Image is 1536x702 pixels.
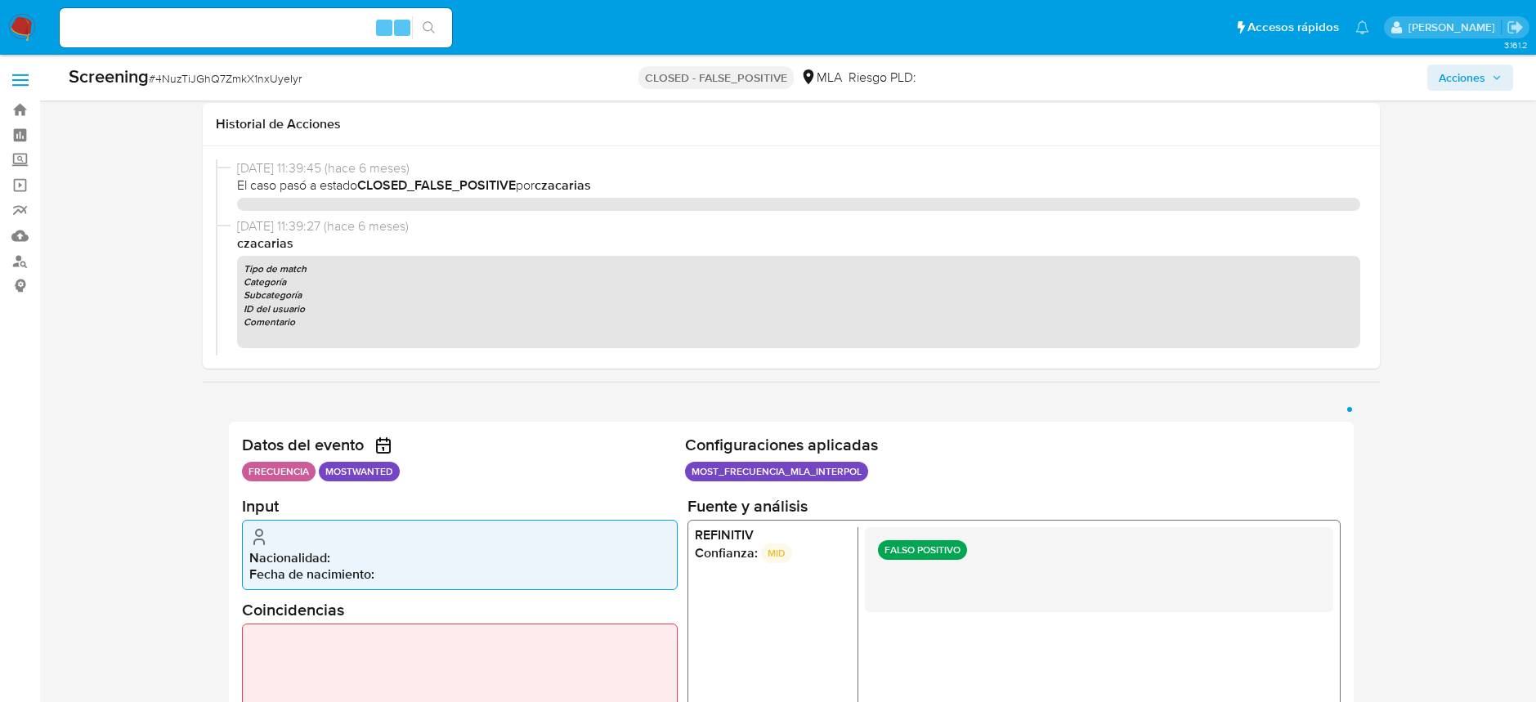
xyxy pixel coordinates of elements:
span: s [400,20,405,35]
input: Buscar usuario o caso... [60,17,452,38]
button: search-icon [412,16,446,39]
span: # 4NuzTiJGhQ7ZmkX1nxUyeIyr [149,70,302,87]
span: Accesos rápidos [1247,19,1339,36]
span: Acciones [1439,65,1485,91]
span: Riesgo PLD: [849,69,943,87]
p: CLOSED - FALSE_POSITIVE [638,66,794,89]
a: Salir [1507,19,1524,36]
a: Notificaciones [1355,20,1369,34]
b: Screening [69,63,149,89]
p: cecilia.zacarias@mercadolibre.com [1408,20,1501,35]
span: LOW [916,68,943,87]
button: Acciones [1427,65,1513,91]
div: MLA [800,69,842,87]
span: Alt [378,20,391,35]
